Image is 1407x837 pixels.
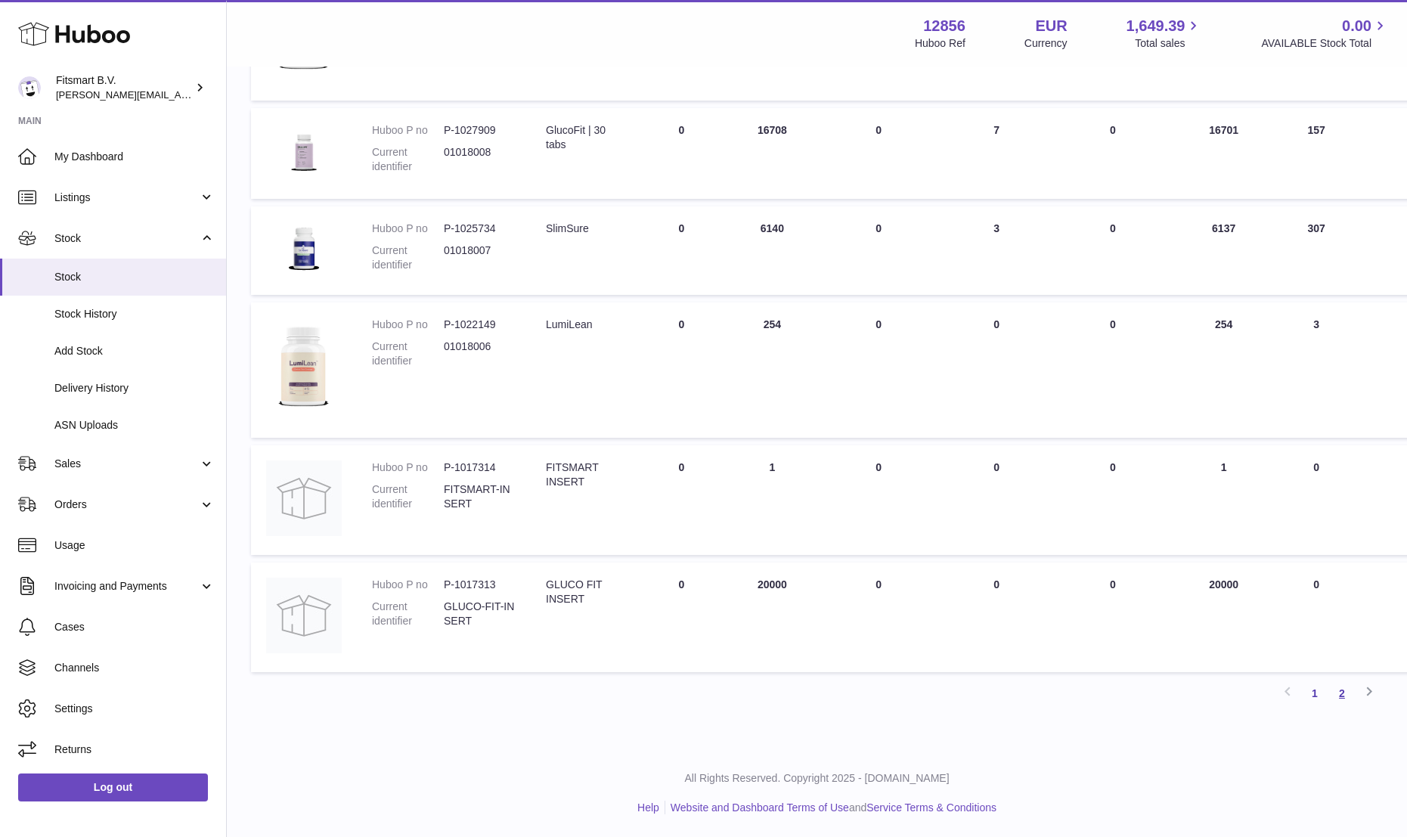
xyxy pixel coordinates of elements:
[1110,318,1116,330] span: 0
[54,498,199,512] span: Orders
[444,123,516,138] dd: P-1027909
[1275,563,1358,672] td: 0
[1173,445,1275,555] td: 1
[54,538,215,553] span: Usage
[940,302,1053,438] td: 0
[546,318,621,332] div: LumiLean
[940,206,1053,295] td: 3
[56,88,303,101] span: [PERSON_NAME][EMAIL_ADDRESS][DOMAIN_NAME]
[372,482,444,511] dt: Current identifier
[1275,445,1358,555] td: 0
[239,771,1395,786] p: All Rights Reserved. Copyright 2025 - [DOMAIN_NAME]
[636,302,727,438] td: 0
[817,302,940,438] td: 0
[266,222,342,274] img: product image
[1135,36,1202,51] span: Total sales
[1110,222,1116,234] span: 0
[940,445,1053,555] td: 0
[54,231,199,246] span: Stock
[671,801,849,814] a: Website and Dashboard Terms of Use
[56,73,192,102] div: Fitsmart B.V.
[727,302,817,438] td: 254
[372,578,444,592] dt: Huboo P no
[940,108,1053,199] td: 7
[915,36,965,51] div: Huboo Ref
[636,563,727,672] td: 0
[444,222,516,236] dd: P-1025734
[54,457,199,471] span: Sales
[637,801,659,814] a: Help
[372,123,444,138] dt: Huboo P no
[54,661,215,675] span: Channels
[1110,461,1116,473] span: 0
[1173,563,1275,672] td: 20000
[444,145,516,174] dd: 01018008
[54,191,199,205] span: Listings
[54,381,215,395] span: Delivery History
[1261,36,1389,51] span: AVAILABLE Stock Total
[1173,108,1275,199] td: 16701
[665,801,996,815] li: and
[1024,36,1068,51] div: Currency
[54,270,215,284] span: Stock
[817,108,940,199] td: 0
[54,307,215,321] span: Stock History
[727,206,817,295] td: 6140
[636,445,727,555] td: 0
[546,460,621,489] div: FITSMART INSERT
[1275,108,1358,199] td: 157
[372,460,444,475] dt: Huboo P no
[372,339,444,368] dt: Current identifier
[546,222,621,236] div: SlimSure
[266,318,342,419] img: product image
[54,742,215,757] span: Returns
[546,123,621,152] div: GlucoFit | 30 tabs
[372,145,444,174] dt: Current identifier
[54,620,215,634] span: Cases
[372,600,444,628] dt: Current identifier
[727,108,817,199] td: 16708
[266,578,342,653] img: product image
[18,76,41,99] img: jonathan@leaderoo.com
[444,318,516,332] dd: P-1022149
[1342,16,1371,36] span: 0.00
[1173,302,1275,438] td: 254
[817,445,940,555] td: 0
[546,578,621,606] div: GLUCO FIT INSERT
[444,460,516,475] dd: P-1017314
[636,108,727,199] td: 0
[444,482,516,511] dd: FITSMART-INSERT
[1328,680,1356,707] a: 2
[923,16,965,36] strong: 12856
[444,578,516,592] dd: P-1017313
[372,318,444,332] dt: Huboo P no
[444,243,516,272] dd: 01018007
[1301,680,1328,707] a: 1
[940,563,1053,672] td: 0
[266,123,342,180] img: product image
[1127,16,1185,36] span: 1,649.39
[727,445,817,555] td: 1
[444,339,516,368] dd: 01018006
[1110,578,1116,591] span: 0
[372,243,444,272] dt: Current identifier
[817,563,940,672] td: 0
[54,344,215,358] span: Add Stock
[54,418,215,432] span: ASN Uploads
[1035,16,1067,36] strong: EUR
[1275,302,1358,438] td: 3
[727,563,817,672] td: 20000
[1127,16,1203,51] a: 1,649.39 Total sales
[266,460,342,536] img: product image
[1275,206,1358,295] td: 307
[444,600,516,628] dd: GLUCO-FIT-INSERT
[54,150,215,164] span: My Dashboard
[18,773,208,801] a: Log out
[866,801,996,814] a: Service Terms & Conditions
[1261,16,1389,51] a: 0.00 AVAILABLE Stock Total
[54,579,199,594] span: Invoicing and Payments
[54,702,215,716] span: Settings
[817,206,940,295] td: 0
[1173,206,1275,295] td: 6137
[1110,124,1116,136] span: 0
